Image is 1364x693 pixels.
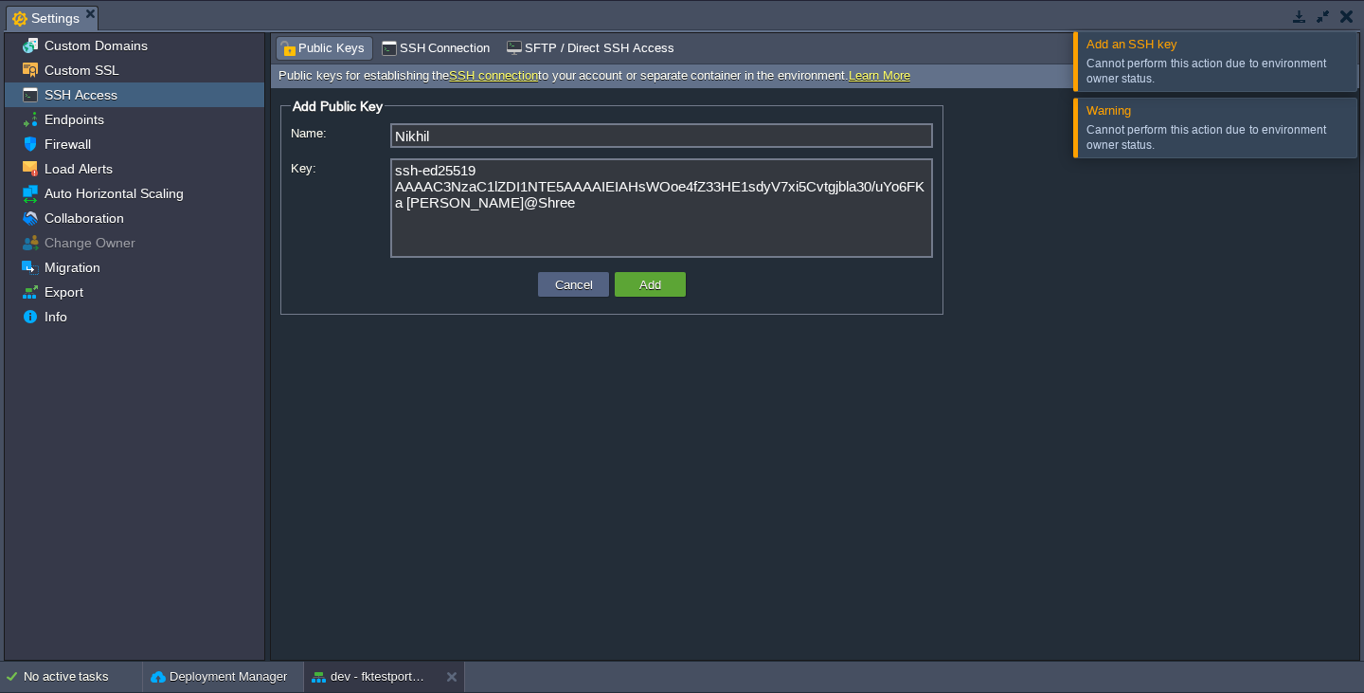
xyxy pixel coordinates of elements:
[41,308,70,325] a: Info
[449,68,538,82] a: SSH connection
[41,259,103,276] a: Migration
[12,7,80,30] span: Settings
[312,667,431,686] button: dev - fktestportal-clone241282
[279,38,365,59] span: Public Keys
[41,210,127,227] a: Collaboration
[634,276,667,293] button: Add
[381,38,491,59] span: SSH Connection
[506,38,673,59] span: SFTP / Direct SSH Access
[41,160,116,177] a: Load Alerts
[41,86,120,103] a: SSH Access
[151,667,287,686] button: Deployment Manager
[271,64,1359,88] div: Public keys for establishing the to your account or separate container in the environment.
[41,185,187,202] a: Auto Horizontal Scaling
[1086,37,1177,51] span: Add an SSH key
[41,62,122,79] a: Custom SSL
[549,276,599,293] button: Cancel
[849,68,910,82] a: Learn More
[1086,56,1352,86] div: Cannot perform this action due to environment owner status.
[41,234,138,251] a: Change Owner
[24,662,142,692] div: No active tasks
[41,283,86,301] a: Export
[291,123,388,143] label: Name:
[41,111,107,128] a: Endpoints
[41,37,151,54] a: Custom Domains
[1086,103,1131,118] span: Warning
[293,99,383,114] span: Add Public Key
[1086,122,1352,153] div: Cannot perform this action due to environment owner status.
[291,158,388,178] label: Key:
[41,136,94,153] a: Firewall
